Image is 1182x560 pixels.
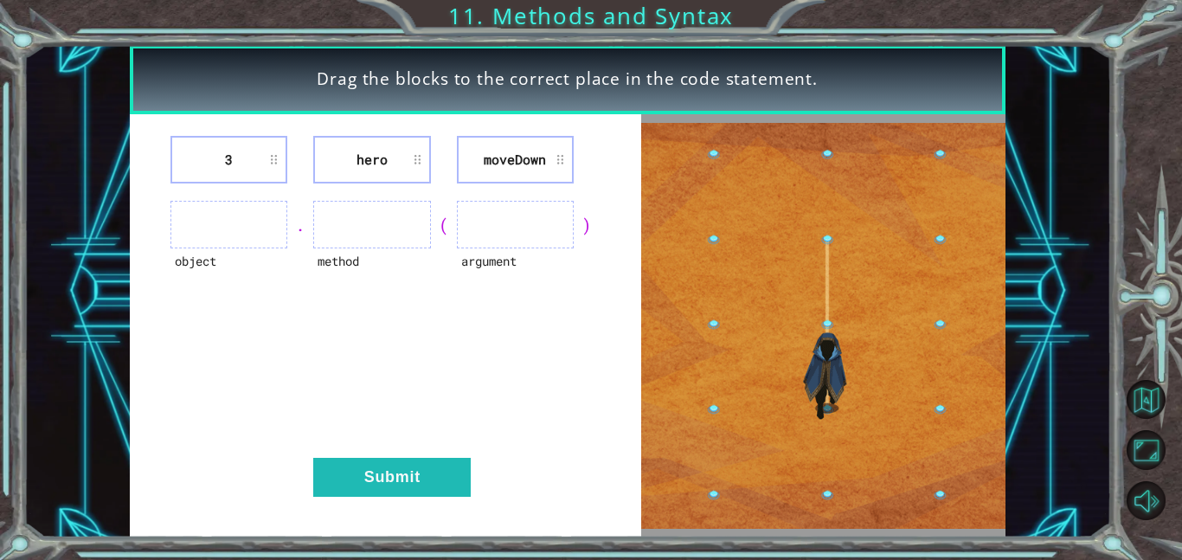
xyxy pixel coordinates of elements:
[170,136,287,183] li: 3
[1127,481,1166,520] button: Mute
[317,68,817,91] span: Drag the blocks to the correct place in the code statement.
[313,136,430,183] li: hero
[1129,375,1182,425] a: Back to Map
[457,248,574,296] div: argument
[170,248,287,296] div: object
[313,458,471,497] button: Submit
[457,136,574,183] li: moveDown
[574,213,600,237] div: )
[641,123,1005,530] img: Interactive Art
[313,248,430,296] div: method
[287,213,313,237] div: .
[1127,430,1166,469] button: Maximize Browser
[431,213,457,237] div: (
[1127,380,1166,419] button: Back to Map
